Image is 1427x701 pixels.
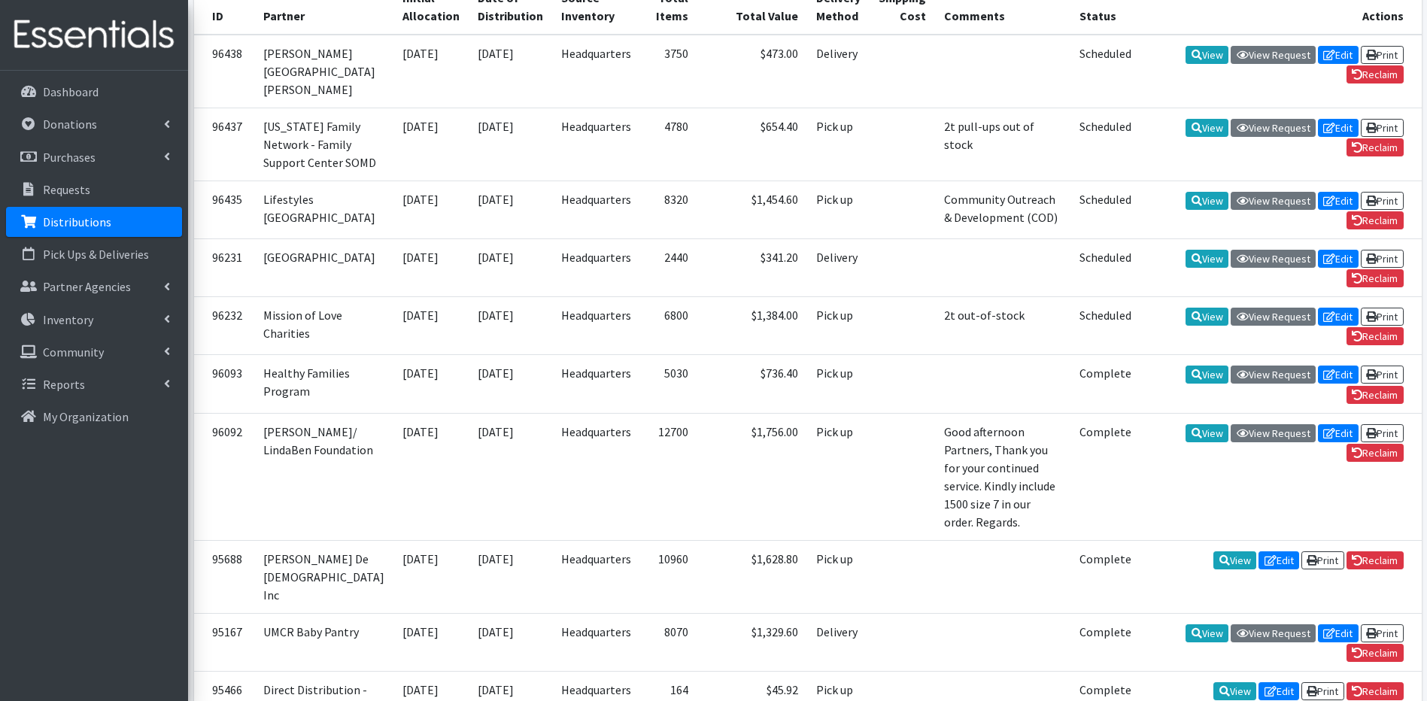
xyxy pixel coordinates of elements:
[1070,238,1140,296] td: Scheduled
[469,355,552,413] td: [DATE]
[254,413,393,540] td: [PERSON_NAME]/ LindaBen Foundation
[1347,551,1404,569] a: Reclaim
[1361,192,1404,210] a: Print
[194,297,254,355] td: 96232
[43,312,93,327] p: Inventory
[807,297,870,355] td: Pick up
[1070,35,1140,108] td: Scheduled
[1231,119,1316,137] a: View Request
[807,35,870,108] td: Delivery
[552,413,640,540] td: Headquarters
[469,413,552,540] td: [DATE]
[1318,46,1359,64] a: Edit
[254,355,393,413] td: Healthy Families Program
[194,181,254,238] td: 96435
[1301,551,1344,569] a: Print
[697,35,807,108] td: $473.00
[1347,65,1404,83] a: Reclaim
[469,108,552,181] td: [DATE]
[935,413,1070,540] td: Good afternoon Partners, Thank you for your continued service. Kindly include 1500 size 7 in our ...
[393,355,469,413] td: [DATE]
[1347,269,1404,287] a: Reclaim
[1258,551,1299,569] a: Edit
[552,181,640,238] td: Headquarters
[6,77,182,107] a: Dashboard
[254,297,393,355] td: Mission of Love Charities
[1231,192,1316,210] a: View Request
[1070,108,1140,181] td: Scheduled
[1231,424,1316,442] a: View Request
[1347,138,1404,156] a: Reclaim
[194,540,254,613] td: 95688
[807,108,870,181] td: Pick up
[43,409,129,424] p: My Organization
[43,214,111,229] p: Distributions
[1186,624,1228,642] a: View
[194,355,254,413] td: 96093
[1186,192,1228,210] a: View
[6,272,182,302] a: Partner Agencies
[807,238,870,296] td: Delivery
[254,238,393,296] td: [GEOGRAPHIC_DATA]
[640,355,697,413] td: 5030
[393,613,469,671] td: [DATE]
[697,613,807,671] td: $1,329.60
[393,181,469,238] td: [DATE]
[552,540,640,613] td: Headquarters
[697,355,807,413] td: $736.40
[393,238,469,296] td: [DATE]
[469,238,552,296] td: [DATE]
[1186,308,1228,326] a: View
[1231,624,1316,642] a: View Request
[43,377,85,392] p: Reports
[254,613,393,671] td: UMCR Baby Pantry
[43,84,99,99] p: Dashboard
[6,10,182,60] img: HumanEssentials
[1361,250,1404,268] a: Print
[697,540,807,613] td: $1,628.80
[6,402,182,432] a: My Organization
[1318,192,1359,210] a: Edit
[6,142,182,172] a: Purchases
[640,613,697,671] td: 8070
[6,369,182,399] a: Reports
[552,297,640,355] td: Headquarters
[1318,424,1359,442] a: Edit
[194,108,254,181] td: 96437
[697,413,807,540] td: $1,756.00
[1318,366,1359,384] a: Edit
[1070,413,1140,540] td: Complete
[640,108,697,181] td: 4780
[552,613,640,671] td: Headquarters
[469,181,552,238] td: [DATE]
[1186,250,1228,268] a: View
[469,540,552,613] td: [DATE]
[807,613,870,671] td: Delivery
[1318,119,1359,137] a: Edit
[807,540,870,613] td: Pick up
[1361,366,1404,384] a: Print
[1361,424,1404,442] a: Print
[43,344,104,360] p: Community
[1347,386,1404,404] a: Reclaim
[393,35,469,108] td: [DATE]
[552,108,640,181] td: Headquarters
[640,540,697,613] td: 10960
[393,540,469,613] td: [DATE]
[194,238,254,296] td: 96231
[1070,181,1140,238] td: Scheduled
[1213,551,1256,569] a: View
[1361,624,1404,642] a: Print
[1347,644,1404,662] a: Reclaim
[469,297,552,355] td: [DATE]
[640,238,697,296] td: 2440
[552,35,640,108] td: Headquarters
[1318,250,1359,268] a: Edit
[194,613,254,671] td: 95167
[1347,444,1404,462] a: Reclaim
[1186,46,1228,64] a: View
[254,108,393,181] td: [US_STATE] Family Network - Family Support Center SOMD
[393,297,469,355] td: [DATE]
[254,540,393,613] td: [PERSON_NAME] De [DEMOGRAPHIC_DATA] Inc
[1318,308,1359,326] a: Edit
